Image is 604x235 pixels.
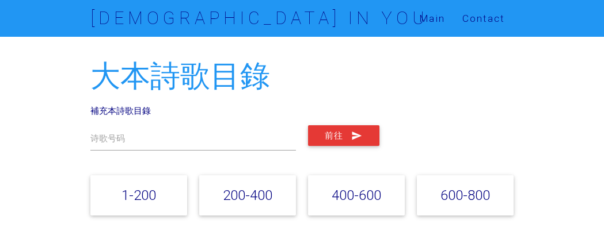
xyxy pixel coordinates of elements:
a: 200-400 [223,187,272,203]
a: 補充本詩歌目錄 [90,105,151,116]
a: 600-800 [440,187,490,203]
h2: 大本詩歌目錄 [90,60,513,93]
a: 1-200 [121,187,156,203]
button: 前往 [308,125,379,146]
label: 诗歌号码 [90,132,125,145]
a: 400-600 [332,187,381,203]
